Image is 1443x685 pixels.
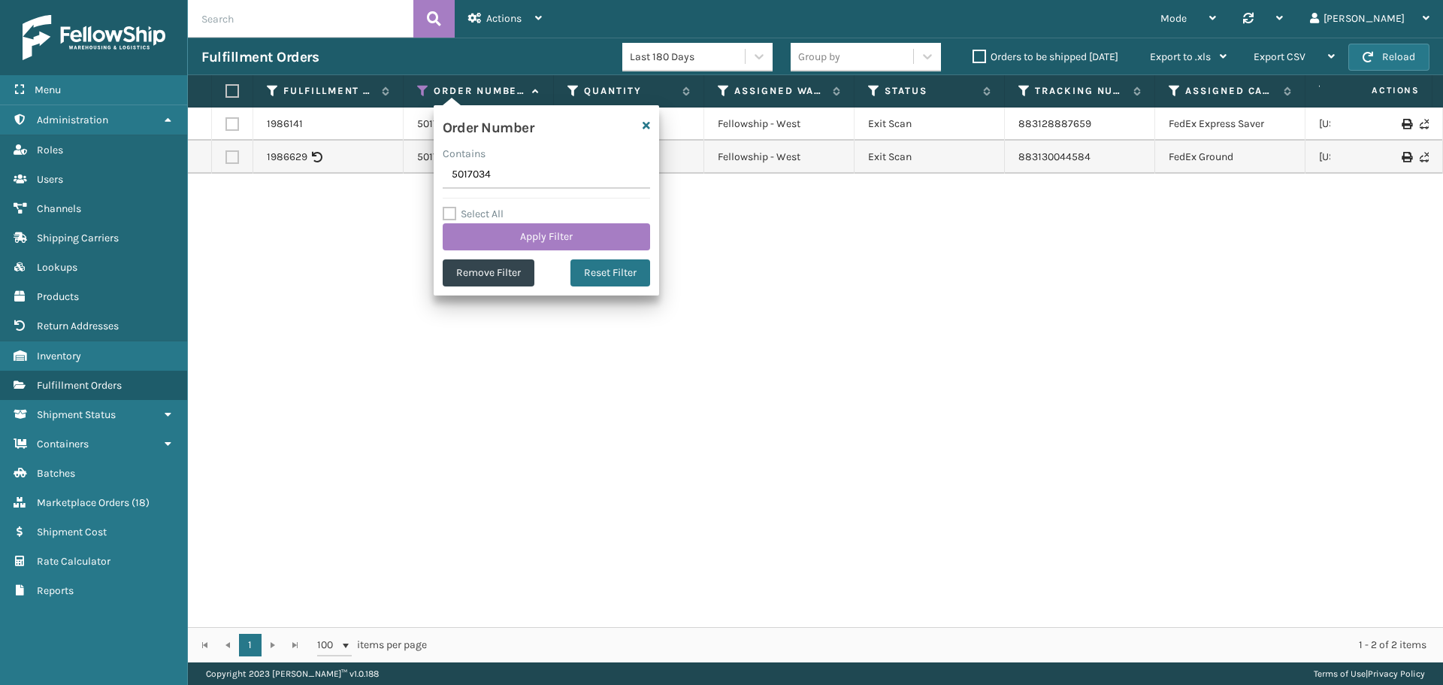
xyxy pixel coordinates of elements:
[1324,78,1429,103] span: Actions
[1314,662,1425,685] div: |
[37,350,81,362] span: Inventory
[1150,50,1211,63] span: Export to .xls
[1018,150,1091,163] a: 883130044584
[35,83,61,96] span: Menu
[855,141,1005,174] td: Exit Scan
[1155,108,1305,141] td: FedEx Express Saver
[1314,668,1366,679] a: Terms of Use
[37,467,75,480] span: Batches
[37,261,77,274] span: Lookups
[317,638,340,653] span: 100
[734,84,825,98] label: Assigned Warehouse
[37,408,116,421] span: Shipment Status
[1402,152,1411,162] i: Print Label
[37,438,89,450] span: Containers
[1254,50,1305,63] span: Export CSV
[443,162,650,189] input: Type the text you wish to filter on
[267,150,307,165] a: 1986629
[37,114,108,126] span: Administration
[201,48,319,66] h3: Fulfillment Orders
[630,49,746,65] div: Last 180 Days
[1420,152,1429,162] i: Never Shipped
[1348,44,1429,71] button: Reload
[448,638,1426,653] div: 1 - 2 of 2 items
[798,49,840,65] div: Group by
[317,634,427,656] span: items per page
[434,84,525,98] label: Order Number
[417,117,456,132] a: 5017034
[443,208,504,220] label: Select All
[37,202,81,215] span: Channels
[37,526,107,538] span: Shipment Cost
[704,108,855,141] td: Fellowship - West
[1018,117,1091,130] a: 883128887659
[570,259,650,286] button: Reset Filter
[267,117,303,132] a: 1986141
[37,290,79,303] span: Products
[885,84,976,98] label: Status
[206,662,379,685] p: Copyright 2023 [PERSON_NAME]™ v 1.0.188
[1420,119,1429,129] i: Never Shipped
[37,555,110,568] span: Rate Calculator
[1155,141,1305,174] td: FedEx Ground
[132,496,150,509] span: ( 18 )
[443,223,650,250] button: Apply Filter
[239,634,262,656] a: 1
[37,379,122,392] span: Fulfillment Orders
[443,259,534,286] button: Remove Filter
[283,84,374,98] label: Fulfillment Order Id
[37,144,63,156] span: Roles
[704,141,855,174] td: Fellowship - West
[443,146,486,162] label: Contains
[973,50,1118,63] label: Orders to be shipped [DATE]
[37,584,74,597] span: Reports
[37,320,119,332] span: Return Addresses
[1368,668,1425,679] a: Privacy Policy
[417,150,456,165] a: 5017034
[37,496,129,509] span: Marketplace Orders
[1402,119,1411,129] i: Print Label
[1185,84,1276,98] label: Assigned Carrier Service
[37,232,119,244] span: Shipping Carriers
[855,108,1005,141] td: Exit Scan
[486,12,522,25] span: Actions
[1160,12,1187,25] span: Mode
[1035,84,1126,98] label: Tracking Number
[443,114,534,137] h4: Order Number
[37,173,63,186] span: Users
[584,84,675,98] label: Quantity
[23,15,165,60] img: logo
